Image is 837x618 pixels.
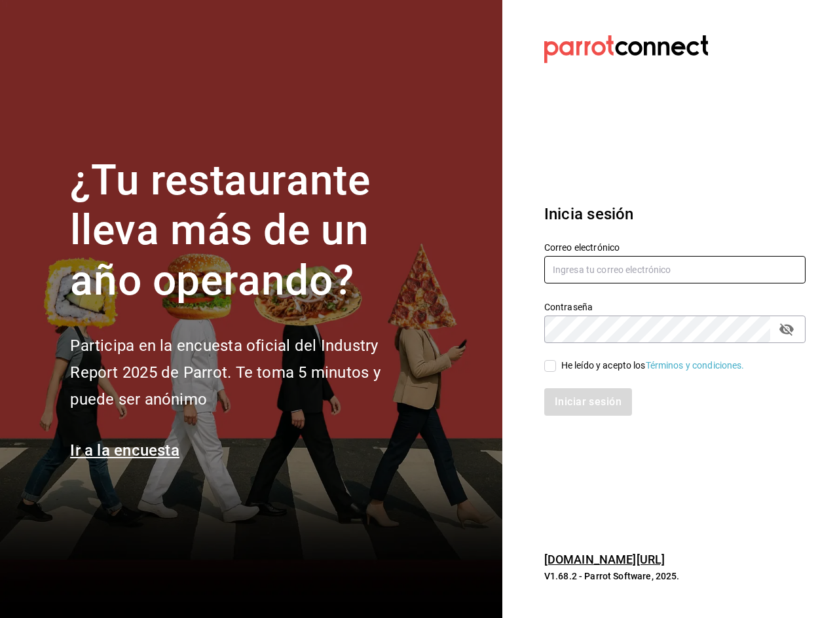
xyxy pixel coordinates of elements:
a: [DOMAIN_NAME][URL] [544,553,665,566]
div: He leído y acepto los [561,359,745,373]
button: passwordField [775,318,798,340]
h3: Inicia sesión [544,202,806,226]
p: V1.68.2 - Parrot Software, 2025. [544,570,806,583]
a: Términos y condiciones. [646,360,745,371]
a: Ir a la encuesta [70,441,179,460]
label: Contraseña [544,302,806,311]
h1: ¿Tu restaurante lleva más de un año operando? [70,156,424,306]
input: Ingresa tu correo electrónico [544,256,806,283]
label: Correo electrónico [544,242,806,251]
h2: Participa en la encuesta oficial del Industry Report 2025 de Parrot. Te toma 5 minutos y puede se... [70,333,424,412]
